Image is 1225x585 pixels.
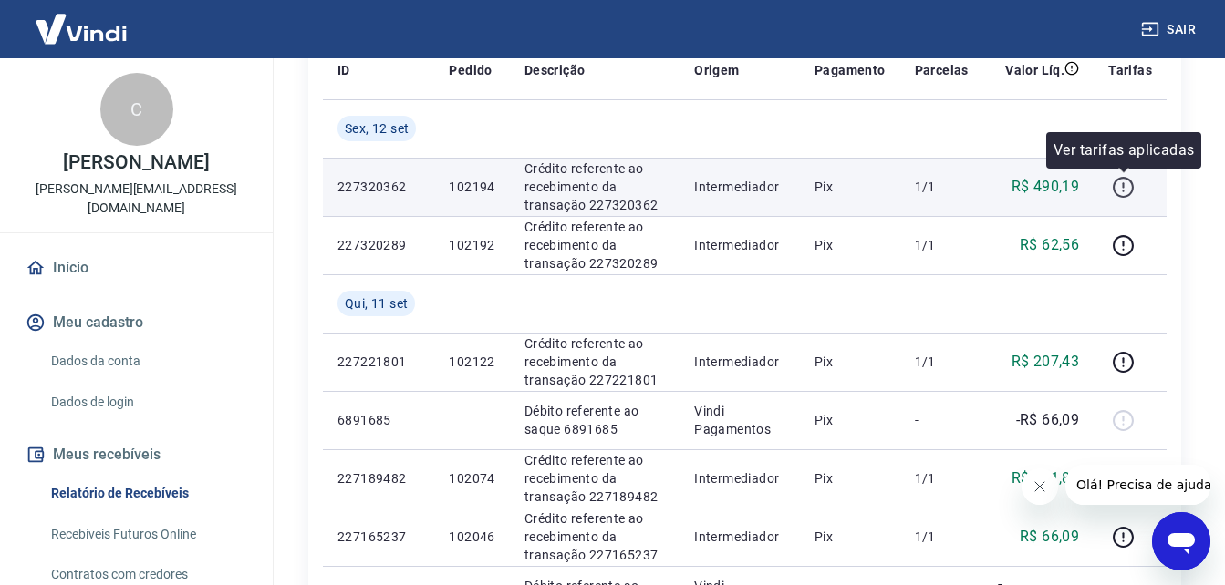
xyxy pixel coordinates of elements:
[915,411,969,429] p: -
[915,353,969,371] p: 1/1
[1005,61,1064,79] p: Valor Líq.
[1012,351,1080,373] p: R$ 207,43
[694,178,785,196] p: Intermediador
[1016,409,1080,431] p: -R$ 66,09
[815,178,886,196] p: Pix
[449,469,494,487] p: 102074
[345,294,408,313] span: Qui, 11 set
[11,13,153,27] span: Olá! Precisa de ajuda?
[815,353,886,371] p: Pix
[524,451,665,506] p: Crédito referente ao recebimento da transação 227189482
[694,402,785,438] p: Vindi Pagamentos
[524,61,586,79] p: Descrição
[1152,512,1210,570] iframe: Botão para abrir a janela de mensagens
[337,236,420,254] p: 227320289
[100,73,173,146] div: C
[815,236,886,254] p: Pix
[337,61,350,79] p: ID
[915,178,969,196] p: 1/1
[63,153,209,172] p: [PERSON_NAME]
[22,1,140,56] img: Vindi
[345,119,409,138] span: Sex, 12 set
[524,402,665,438] p: Débito referente ao saque 6891685
[1054,139,1194,161] p: Ver tarifas aplicadas
[449,236,494,254] p: 102192
[815,61,886,79] p: Pagamento
[915,469,969,487] p: 1/1
[1137,13,1203,46] button: Sair
[1020,234,1079,256] p: R$ 62,56
[449,528,494,546] p: 102046
[1022,468,1058,505] iframe: Fechar mensagem
[22,248,251,288] a: Início
[44,475,251,512] a: Relatório de Recebíveis
[524,159,665,214] p: Crédito referente ao recebimento da transação 227320362
[694,353,785,371] p: Intermediador
[337,178,420,196] p: 227320362
[694,236,785,254] p: Intermediador
[524,334,665,389] p: Crédito referente ao recebimento da transação 227221801
[22,435,251,475] button: Meus recebíveis
[15,180,258,218] p: [PERSON_NAME][EMAIL_ADDRESS][DOMAIN_NAME]
[449,61,492,79] p: Pedido
[915,61,969,79] p: Parcelas
[22,303,251,343] button: Meu cadastro
[694,469,785,487] p: Intermediador
[44,384,251,421] a: Dados de login
[524,509,665,564] p: Crédito referente ao recebimento da transação 227165237
[815,469,886,487] p: Pix
[1012,176,1080,198] p: R$ 490,19
[694,528,785,546] p: Intermediador
[1108,61,1152,79] p: Tarifas
[337,411,420,429] p: 6891685
[815,411,886,429] p: Pix
[815,528,886,546] p: Pix
[1020,526,1079,548] p: R$ 66,09
[337,469,420,487] p: 227189482
[449,353,494,371] p: 102122
[44,343,251,380] a: Dados da conta
[524,218,665,272] p: Crédito referente ao recebimento da transação 227320289
[337,353,420,371] p: 227221801
[44,516,251,553] a: Recebíveis Futuros Online
[337,528,420,546] p: 227165237
[915,236,969,254] p: 1/1
[694,61,739,79] p: Origem
[449,178,494,196] p: 102194
[1065,465,1210,505] iframe: Mensagem da empresa
[915,528,969,546] p: 1/1
[1012,467,1080,489] p: R$ 141,84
